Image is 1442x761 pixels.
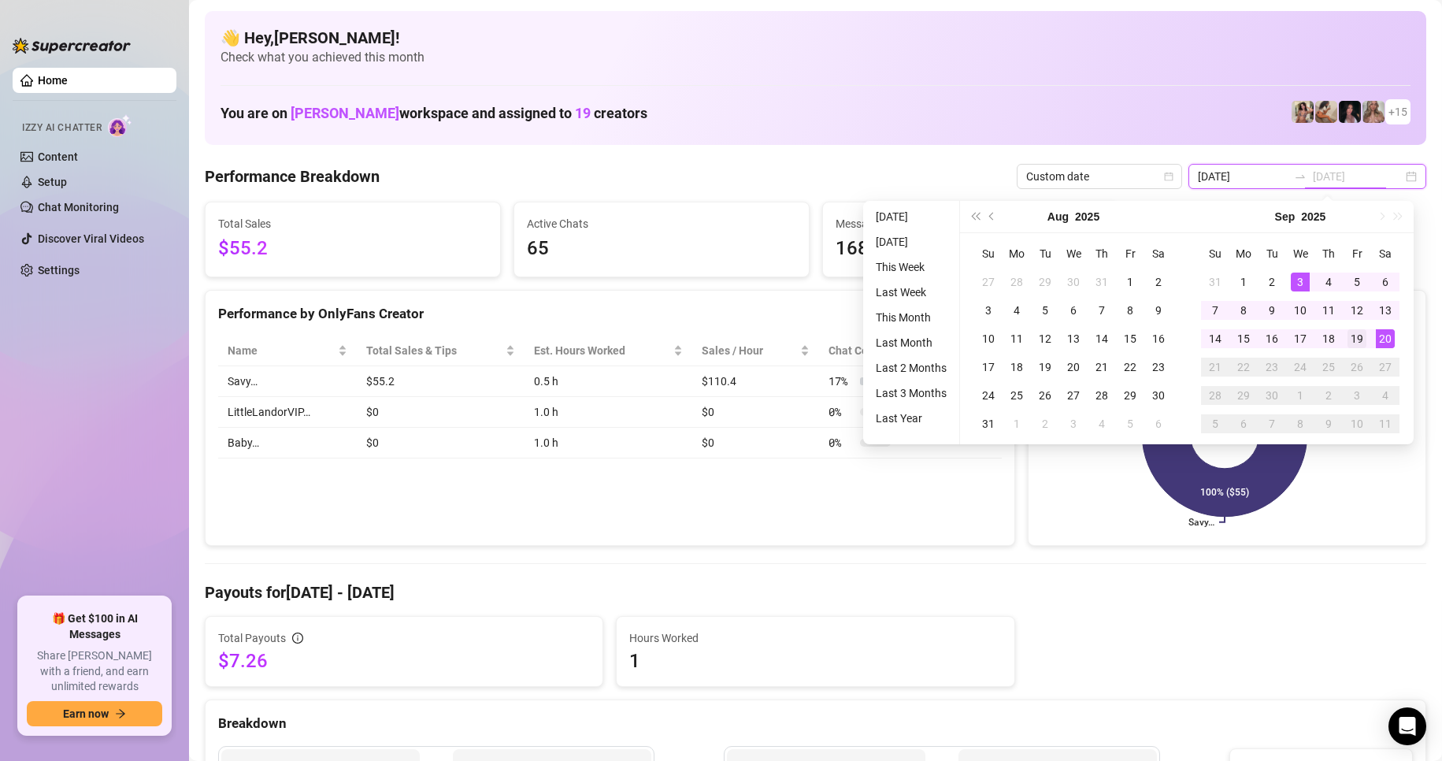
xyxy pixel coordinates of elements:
[1003,410,1031,438] td: 2025-09-01
[1144,239,1173,268] th: Sa
[1092,301,1111,320] div: 7
[38,150,78,163] a: Content
[1149,301,1168,320] div: 9
[974,381,1003,410] td: 2025-08-24
[1371,239,1399,268] th: Sa
[1036,414,1055,433] div: 2
[1121,358,1140,377] div: 22
[1036,329,1055,348] div: 12
[357,428,524,458] td: $0
[1149,273,1168,291] div: 2
[1343,353,1371,381] td: 2025-09-26
[1092,358,1111,377] div: 21
[1201,239,1229,268] th: Su
[1376,358,1395,377] div: 27
[1059,353,1088,381] td: 2025-08-20
[525,397,692,428] td: 1.0 h
[1149,414,1168,433] div: 6
[218,629,286,647] span: Total Payouts
[1229,381,1258,410] td: 2025-09-29
[629,629,1001,647] span: Hours Worked
[819,336,1001,366] th: Chat Conversion
[22,121,102,135] span: Izzy AI Chatter
[1229,353,1258,381] td: 2025-09-22
[1144,353,1173,381] td: 2025-08-23
[1343,268,1371,296] td: 2025-09-05
[1286,353,1314,381] td: 2025-09-24
[38,176,67,188] a: Setup
[1314,325,1343,353] td: 2025-09-18
[1088,268,1116,296] td: 2025-07-31
[1088,381,1116,410] td: 2025-08-28
[1286,296,1314,325] td: 2025-09-10
[1314,410,1343,438] td: 2025-10-09
[1059,410,1088,438] td: 2025-09-03
[1319,273,1338,291] div: 4
[38,264,80,277] a: Settings
[1301,201,1325,232] button: Choose a year
[1206,329,1225,348] div: 14
[1234,358,1253,377] div: 22
[1343,239,1371,268] th: Fr
[1229,239,1258,268] th: Mo
[869,409,953,428] li: Last Year
[1388,103,1407,121] span: + 15
[525,366,692,397] td: 0.5 h
[1339,101,1361,123] img: Baby (@babyyyybellaa)
[291,105,399,121] span: [PERSON_NAME]
[1201,296,1229,325] td: 2025-09-07
[218,215,487,232] span: Total Sales
[1262,273,1281,291] div: 2
[1121,386,1140,405] div: 29
[1234,386,1253,405] div: 29
[979,301,998,320] div: 3
[13,38,131,54] img: logo-BBDzfeDw.svg
[1036,273,1055,291] div: 29
[1116,325,1144,353] td: 2025-08-15
[27,611,162,642] span: 🎁 Get $100 in AI Messages
[974,296,1003,325] td: 2025-08-03
[1149,386,1168,405] div: 30
[1315,101,1337,123] img: Kayla (@kaylathaylababy)
[1371,268,1399,296] td: 2025-09-06
[1371,296,1399,325] td: 2025-09-13
[836,215,1105,232] span: Messages Sent
[1003,296,1031,325] td: 2025-08-04
[1319,301,1338,320] div: 11
[27,701,162,726] button: Earn nowarrow-right
[1291,301,1310,320] div: 10
[1376,273,1395,291] div: 6
[218,648,590,674] span: $7.26
[1258,268,1286,296] td: 2025-09-02
[218,303,1002,325] div: Performance by OnlyFans Creator
[1258,410,1286,438] td: 2025-10-07
[1092,414,1111,433] div: 4
[108,114,132,137] img: AI Chatter
[979,358,998,377] div: 17
[1371,381,1399,410] td: 2025-10-04
[38,74,68,87] a: Home
[1262,414,1281,433] div: 7
[869,308,953,327] li: This Month
[984,201,1001,232] button: Previous month (PageUp)
[1007,301,1026,320] div: 4
[1201,268,1229,296] td: 2025-08-31
[1262,301,1281,320] div: 9
[1229,268,1258,296] td: 2025-09-01
[1291,414,1310,433] div: 8
[1144,296,1173,325] td: 2025-08-09
[1362,101,1385,123] img: Kenzie (@dmaxkenz)
[1286,325,1314,353] td: 2025-09-17
[1088,410,1116,438] td: 2025-09-04
[1343,410,1371,438] td: 2025-10-10
[357,397,524,428] td: $0
[629,648,1001,674] span: 1
[1275,201,1296,232] button: Choose a month
[1376,301,1395,320] div: 13
[1294,170,1307,183] span: to
[1234,273,1253,291] div: 1
[218,336,357,366] th: Name
[1206,273,1225,291] div: 31
[1292,101,1314,123] img: Avry (@avryjennervip)
[869,384,953,403] li: Last 3 Months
